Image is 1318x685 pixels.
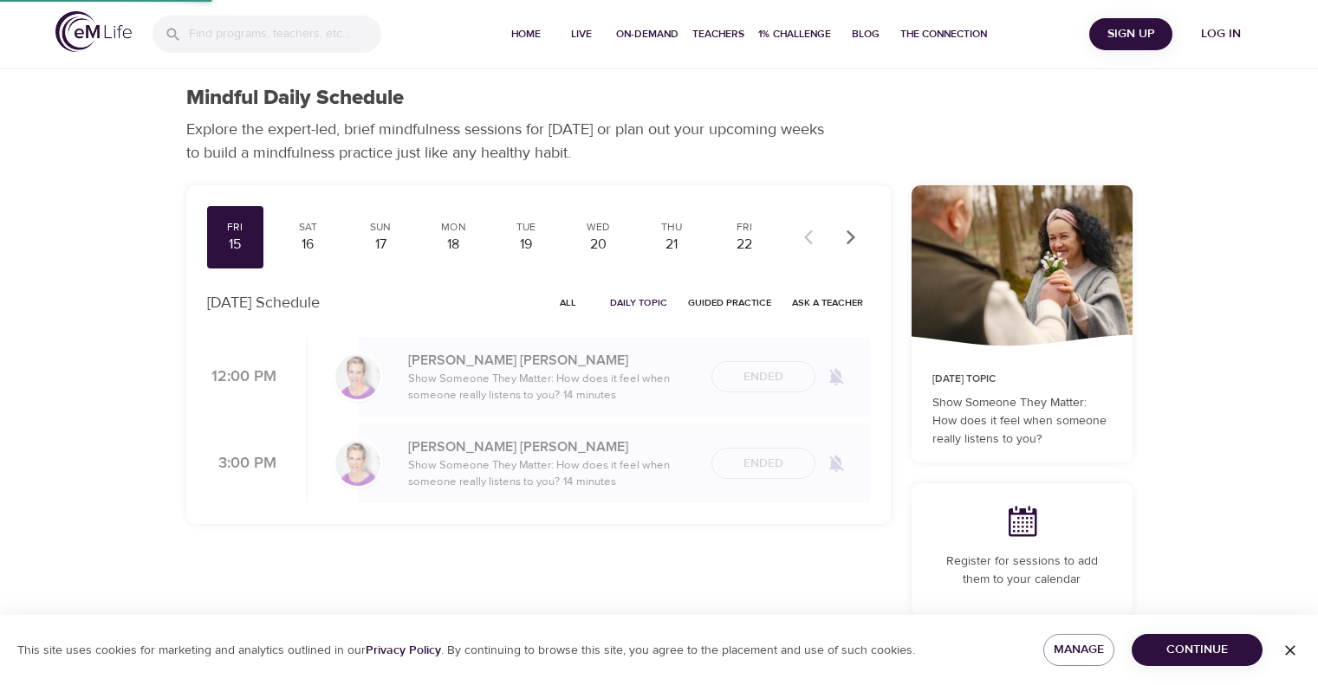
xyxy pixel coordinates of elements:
[286,220,329,235] div: Sat
[189,16,381,53] input: Find programs, teachers, etc...
[932,372,1112,387] p: [DATE] Topic
[214,235,257,255] div: 15
[1186,23,1256,45] span: Log in
[815,443,857,484] span: Remind me when a class goes live every Friday at 3:00 PM
[932,394,1112,449] p: Show Someone They Matter: How does it feel when someone really listens to you?
[900,25,987,43] span: The Connection
[792,294,863,311] span: Ask a Teacher
[1146,639,1249,661] span: Continue
[1132,634,1263,666] button: Continue
[723,220,766,235] div: Fri
[432,220,475,235] div: Mon
[408,457,698,491] p: Show Someone They Matter: How does it feel when someone really listens to you? · 14 minutes
[1089,18,1172,50] button: Sign Up
[207,291,320,314] p: [DATE] Schedule
[186,86,404,111] h1: Mindful Daily Schedule
[650,235,693,255] div: 21
[432,235,475,255] div: 18
[1043,634,1115,666] button: Manage
[577,235,620,255] div: 20
[335,441,380,486] img: kellyb.jpg
[723,235,766,255] div: 22
[359,220,402,235] div: Sun
[1096,23,1165,45] span: Sign Up
[286,235,329,255] div: 16
[186,118,836,165] p: Explore the expert-led, brief mindfulness sessions for [DATE] or plan out your upcoming weeks to ...
[845,25,886,43] span: Blog
[207,365,276,389] p: 12:00 PM
[616,25,678,43] span: On-Demand
[55,11,132,52] img: logo
[504,235,548,255] div: 19
[541,289,596,316] button: All
[650,220,693,235] div: Thu
[785,289,870,316] button: Ask a Teacher
[359,235,402,255] div: 17
[561,25,602,43] span: Live
[1179,18,1263,50] button: Log in
[408,371,698,404] p: Show Someone They Matter: How does it feel when someone really listens to you? · 14 minutes
[214,220,257,235] div: Fri
[932,553,1112,589] p: Register for sessions to add them to your calendar
[758,25,831,43] span: 1% Challenge
[681,289,778,316] button: Guided Practice
[692,25,744,43] span: Teachers
[504,220,548,235] div: Tue
[505,25,547,43] span: Home
[688,294,771,311] span: Guided Practice
[815,356,857,397] span: Remind me when a class goes live every Friday at 12:00 PM
[577,220,620,235] div: Wed
[610,294,667,311] span: Daily Topic
[548,294,589,311] span: All
[366,643,441,658] a: Privacy Policy
[603,289,674,316] button: Daily Topic
[1057,639,1101,661] span: Manage
[207,452,276,475] p: 3:00 PM
[335,354,380,399] img: kellyb.jpg
[408,436,698,457] p: [PERSON_NAME] [PERSON_NAME]
[408,350,698,371] p: [PERSON_NAME] [PERSON_NAME]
